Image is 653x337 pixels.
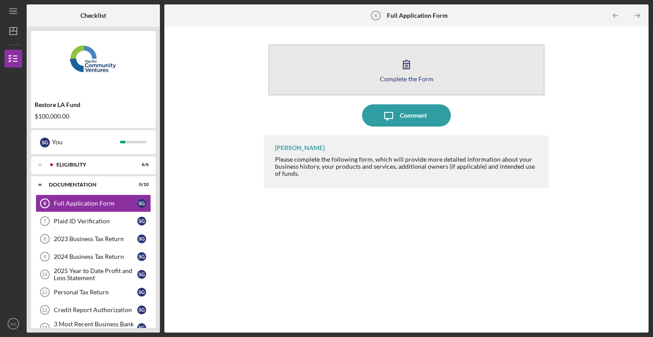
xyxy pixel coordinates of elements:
div: You [52,135,120,150]
div: S G [137,323,146,332]
div: 6 / 6 [133,162,149,167]
tspan: 10 [42,272,47,277]
div: 3 Most Recent Business Bank Statements [54,321,137,335]
div: S G [137,288,146,297]
tspan: 12 [42,307,47,313]
button: SG [4,315,22,333]
a: 133 Most Recent Business Bank StatementsSG [36,319,151,337]
tspan: 8 [44,236,46,242]
div: 2023 Business Tax Return [54,235,137,242]
tspan: 9 [44,254,46,259]
div: Complete the Form [380,75,434,82]
button: Comment [362,104,451,127]
div: S G [137,217,146,226]
div: Full Application Form [54,200,137,207]
a: 12Credit Report AuthorizationSG [36,301,151,319]
div: 2025 Year to Date Profit and Loss Statement [54,267,137,281]
text: SG [10,321,16,326]
tspan: 11 [42,289,47,295]
div: Documentation [49,182,127,187]
div: Please complete the following form, which will provide more detailed information about your busin... [275,156,540,177]
a: 92024 Business Tax ReturnSG [36,248,151,266]
div: 0 / 10 [133,182,149,187]
div: Comment [400,104,427,127]
button: Complete the Form [268,44,545,95]
tspan: 6 [374,13,377,18]
div: S G [137,234,146,243]
div: S G [137,305,146,314]
div: S G [137,270,146,279]
a: 7Plaid ID VerificationSG [36,212,151,230]
tspan: 7 [44,218,46,224]
a: 6Full Application FormSG [36,194,151,212]
div: Personal Tax Return [54,289,137,296]
tspan: 13 [42,325,47,330]
div: Plaid ID Verification [54,218,137,225]
b: Checklist [80,12,106,19]
div: S G [40,138,50,147]
b: Full Application Form [387,12,448,19]
div: [PERSON_NAME] [275,144,325,151]
a: 11Personal Tax ReturnSG [36,283,151,301]
img: Product logo [31,36,155,89]
div: S G [137,252,146,261]
div: $100,000.00 [35,113,152,120]
a: 102025 Year to Date Profit and Loss StatementSG [36,266,151,283]
div: Restore LA Fund [35,101,152,108]
div: Credit Report Authorization [54,306,137,313]
div: S G [137,199,146,208]
tspan: 6 [44,201,46,206]
div: 2024 Business Tax Return [54,253,137,260]
a: 82023 Business Tax ReturnSG [36,230,151,248]
div: Eligibility [56,162,127,167]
